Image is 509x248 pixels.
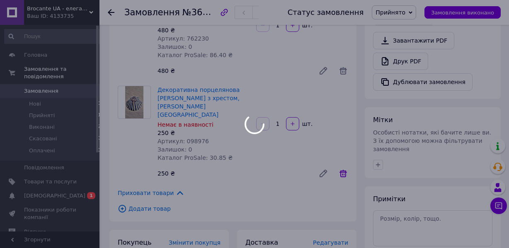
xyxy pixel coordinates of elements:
[376,9,405,16] span: Прийнято
[182,7,241,17] span: №365825115
[158,26,250,34] div: 480 ₴
[24,65,99,80] span: Замовлення та повідомлення
[431,10,494,16] span: Замовлення виконано
[24,228,46,236] span: Відгуки
[373,116,393,124] span: Мітки
[158,35,209,42] span: Артикул: 762230
[24,206,77,221] span: Показники роботи компанії
[338,169,348,178] span: Видалити
[373,53,428,70] a: Друк PDF
[98,135,101,142] span: 0
[158,138,209,144] span: Артикул: 098976
[87,192,95,199] span: 1
[300,120,313,128] div: шт.
[424,6,501,19] button: Замовлення виконано
[373,129,491,152] span: Особисті нотатки, які бачите лише ви. З їх допомогою можна фільтрувати замовлення
[118,188,184,197] span: Приховати товари
[158,154,233,161] span: Каталог ProSale: 30.85 ₴
[98,123,101,131] span: 2
[27,5,89,12] span: Brocante UA - елегантний вінтаж: від французьких блошиних ринків до вас
[313,239,348,246] span: Редагувати
[154,65,312,77] div: 480 ₴
[24,51,47,59] span: Головна
[98,147,101,154] span: 0
[27,12,99,20] div: Ваш ID: 4133735
[158,121,213,128] span: Немає в наявності
[24,164,64,171] span: Повідомлення
[125,86,143,118] img: Декоративна порцелянова мушля Лонгсліва з хрестом, Santiago de Compostela
[245,238,278,246] span: Доставка
[158,146,192,153] span: Залишок: 0
[158,19,213,25] span: Немає в наявності
[118,204,348,213] span: Додати товар
[24,192,85,200] span: [DEMOGRAPHIC_DATA]
[154,168,312,179] div: 250 ₴
[118,238,152,246] span: Покупець
[373,73,473,91] button: Дублювати замовлення
[98,112,101,119] span: 1
[169,239,221,246] span: Змінити покупця
[315,165,332,182] a: Редагувати
[24,87,58,95] span: Замовлення
[4,29,102,44] input: Пошук
[29,135,57,142] span: Скасовані
[98,100,101,108] span: 0
[29,147,55,154] span: Оплачені
[158,43,192,50] span: Залишок: 0
[158,87,240,118] a: Декоративна порцелянова [PERSON_NAME] з хрестом, [PERSON_NAME][GEOGRAPHIC_DATA]
[24,178,77,185] span: Товари та послуги
[338,66,348,76] span: Видалити
[373,195,405,203] span: Примітки
[300,21,313,29] div: шт.
[158,52,233,58] span: Каталог ProSale: 86.40 ₴
[315,63,332,79] a: Редагувати
[29,123,55,131] span: Виконані
[490,197,507,214] button: Чат з покупцем
[373,32,454,49] a: Завантажити PDF
[124,7,180,17] span: Замовлення
[29,112,55,119] span: Прийняті
[29,100,41,108] span: Нові
[108,8,114,17] div: Повернутися назад
[288,8,364,17] div: Статус замовлення
[158,129,250,137] div: 250 ₴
